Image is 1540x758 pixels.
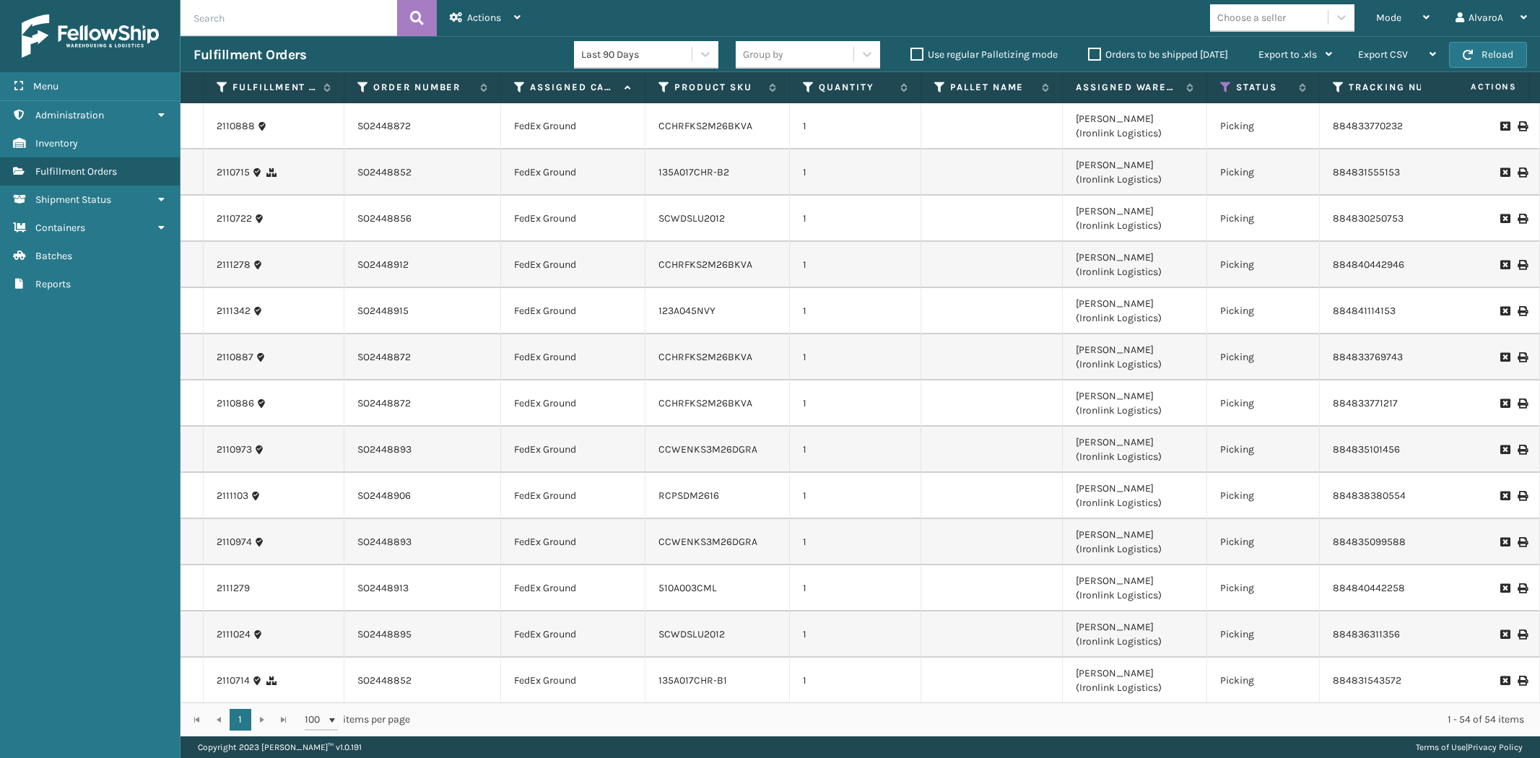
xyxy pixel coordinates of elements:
span: Actions [467,12,501,24]
a: 2110888 [217,119,255,134]
a: 884840442258 [1333,582,1405,594]
i: Request to Be Cancelled [1500,260,1509,270]
td: SO2448872 [344,334,501,380]
label: Assigned Warehouse [1076,81,1179,94]
td: Picking [1207,103,1320,149]
td: [PERSON_NAME] (Ironlink Logistics) [1063,242,1207,288]
td: Picking [1207,519,1320,565]
span: Fulfillment Orders [35,165,117,178]
td: SO2448893 [344,519,501,565]
i: Request to Be Cancelled [1500,630,1509,640]
td: SO2448906 [344,473,501,519]
a: 884831543572 [1333,674,1401,687]
td: [PERSON_NAME] (Ironlink Logistics) [1063,149,1207,196]
a: 2111278 [217,258,251,272]
td: 1 [790,196,921,242]
a: CCHRFKS2M26BKVA [658,351,752,363]
a: Terms of Use [1416,742,1466,752]
a: 884833770232 [1333,120,1403,132]
a: 884835099588 [1333,536,1406,548]
a: 2110722 [217,212,252,226]
span: 100 [305,713,326,727]
i: Print Label [1518,167,1526,178]
i: Print Label [1518,306,1526,316]
td: SO2448913 [344,565,501,611]
i: Request to Be Cancelled [1500,121,1509,131]
a: 2111024 [217,627,251,642]
a: CCWENKS3M26DGRA [658,536,757,548]
td: FedEx Ground [501,103,645,149]
td: FedEx Ground [501,242,645,288]
a: 884841114153 [1333,305,1396,317]
span: Containers [35,222,85,234]
i: Request to Be Cancelled [1500,491,1509,501]
td: Picking [1207,242,1320,288]
td: 1 [790,658,921,704]
i: Request to Be Cancelled [1500,214,1509,224]
div: Group by [743,47,783,62]
i: Print Label [1518,121,1526,131]
td: [PERSON_NAME] (Ironlink Logistics) [1063,380,1207,427]
h3: Fulfillment Orders [193,46,306,64]
span: Administration [35,109,104,121]
i: Request to Be Cancelled [1500,306,1509,316]
a: 884831555153 [1333,166,1400,178]
td: [PERSON_NAME] (Ironlink Logistics) [1063,565,1207,611]
a: CCWENKS3M26DGRA [658,443,757,456]
label: Quantity [819,81,893,94]
a: 123A045NVY [658,305,715,317]
i: Print Label [1518,352,1526,362]
td: [PERSON_NAME] (Ironlink Logistics) [1063,288,1207,334]
td: Picking [1207,196,1320,242]
td: [PERSON_NAME] (Ironlink Logistics) [1063,658,1207,704]
td: FedEx Ground [501,288,645,334]
span: items per page [305,709,410,731]
td: SO2448852 [344,149,501,196]
td: SO2448852 [344,658,501,704]
td: [PERSON_NAME] (Ironlink Logistics) [1063,473,1207,519]
span: Actions [1425,75,1526,99]
div: | [1416,736,1523,758]
a: 2110887 [217,350,253,365]
i: Request to Be Cancelled [1500,583,1509,593]
td: SO2448856 [344,196,501,242]
a: 2110973 [217,443,252,457]
span: Shipment Status [35,193,111,206]
td: SO2448893 [344,427,501,473]
td: 1 [790,242,921,288]
a: 884836311356 [1333,628,1400,640]
td: [PERSON_NAME] (Ironlink Logistics) [1063,611,1207,658]
a: 884838380554 [1333,489,1406,502]
a: 2111279 [217,581,250,596]
a: RCPSDM2616 [658,489,719,502]
a: SCWDSLU2012 [658,628,725,640]
td: FedEx Ground [501,427,645,473]
a: 884833771217 [1333,397,1398,409]
a: SCWDSLU2012 [658,212,725,225]
label: Tracking Number [1349,81,1436,94]
td: SO2448915 [344,288,501,334]
i: Print Label [1518,260,1526,270]
span: Inventory [35,137,78,149]
i: Print Label [1518,214,1526,224]
td: SO2448872 [344,103,501,149]
a: 884840442946 [1333,258,1404,271]
td: 1 [790,473,921,519]
a: CCHRFKS2M26BKVA [658,397,752,409]
label: Status [1236,81,1292,94]
i: Print Label [1518,398,1526,409]
td: SO2448912 [344,242,501,288]
a: CCHRFKS2M26BKVA [658,120,752,132]
i: Print Label [1518,676,1526,686]
td: 1 [790,565,921,611]
span: Reports [35,278,71,290]
a: CCHRFKS2M26BKVA [658,258,752,271]
i: Print Label [1518,583,1526,593]
a: 1 [230,709,251,731]
td: [PERSON_NAME] (Ironlink Logistics) [1063,103,1207,149]
td: SO2448895 [344,611,501,658]
a: 2111342 [217,304,251,318]
i: Print Label [1518,491,1526,501]
span: Menu [33,80,58,92]
td: [PERSON_NAME] (Ironlink Logistics) [1063,519,1207,565]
